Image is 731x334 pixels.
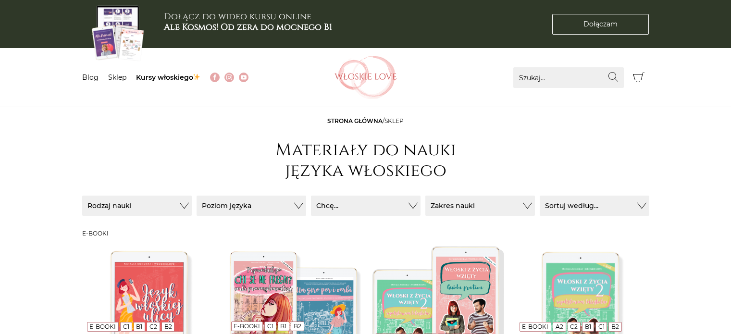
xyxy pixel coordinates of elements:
[136,323,142,330] a: B1
[270,140,462,181] h1: Materiały do nauki języka włoskiego
[311,196,421,216] button: Chcę...
[384,117,404,124] span: sklep
[164,12,332,32] h3: Dołącz do wideo kursu online
[327,117,404,124] span: /
[335,56,397,99] img: Włoskielove
[267,322,273,330] a: C1
[136,73,201,82] a: Kursy włoskiego
[164,21,332,33] b: Ale Kosmos! Od zera do mocnego B1
[327,117,383,124] a: Strona główna
[193,74,200,80] img: ✨
[556,323,563,330] a: A2
[123,323,129,330] a: C1
[82,73,99,82] a: Blog
[570,323,578,330] a: C2
[611,323,619,330] a: B2
[629,67,649,88] button: Koszyk
[234,322,260,330] a: E-booki
[164,323,172,330] a: B2
[522,323,548,330] a: E-booki
[149,323,157,330] a: C2
[82,196,192,216] button: Rodzaj nauki
[425,196,535,216] button: Zakres nauki
[108,73,126,82] a: Sklep
[294,322,301,330] a: B2
[280,322,286,330] a: B1
[598,323,605,330] a: C1
[540,196,649,216] button: Sortuj według...
[89,323,116,330] a: E-booki
[513,67,624,88] input: Szukaj...
[197,196,306,216] button: Poziom języka
[82,230,649,237] h3: E-booki
[585,323,591,330] a: B1
[552,14,649,35] a: Dołączam
[583,19,618,29] span: Dołączam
